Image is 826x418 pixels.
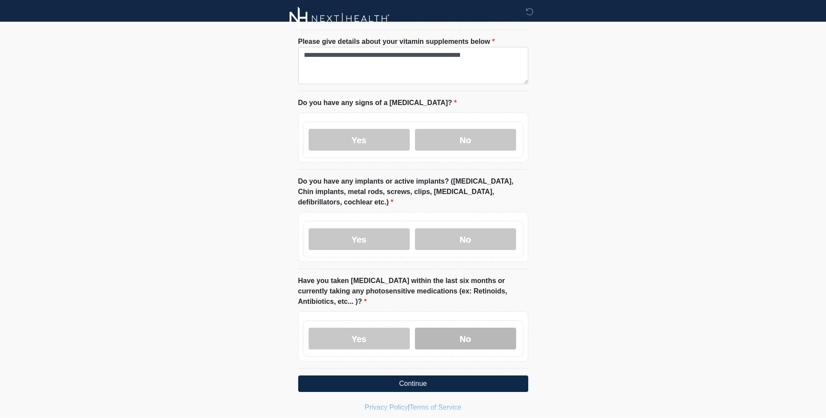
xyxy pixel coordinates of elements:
img: Next-Health Logo [290,7,390,30]
label: No [415,129,516,151]
label: Yes [309,328,410,349]
label: Have you taken [MEDICAL_DATA] within the last six months or currently taking any photosensitive m... [298,276,528,307]
button: Continue [298,375,528,392]
a: | [408,404,410,411]
a: Terms of Service [410,404,461,411]
label: Do you have any signs of a [MEDICAL_DATA]? [298,98,457,108]
label: Do you have any implants or active implants? ([MEDICAL_DATA], Chin implants, metal rods, screws, ... [298,176,528,207]
label: Please give details about your vitamin supplements below [298,36,495,47]
a: Privacy Policy [365,404,408,411]
label: Yes [309,228,410,250]
label: No [415,328,516,349]
label: No [415,228,516,250]
label: Yes [309,129,410,151]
